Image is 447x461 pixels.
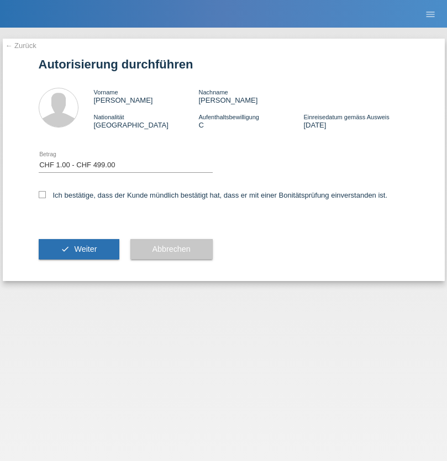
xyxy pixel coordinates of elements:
[39,57,409,71] h1: Autorisierung durchführen
[94,114,124,120] span: Nationalität
[39,239,119,260] button: check Weiter
[94,113,199,129] div: [GEOGRAPHIC_DATA]
[130,239,213,260] button: Abbrechen
[6,41,36,50] a: ← Zurück
[94,88,199,104] div: [PERSON_NAME]
[198,114,259,120] span: Aufenthaltsbewilligung
[425,9,436,20] i: menu
[152,245,191,253] span: Abbrechen
[198,113,303,129] div: C
[419,10,441,17] a: menu
[94,89,118,96] span: Vorname
[61,245,70,253] i: check
[303,114,389,120] span: Einreisedatum gemäss Ausweis
[198,88,303,104] div: [PERSON_NAME]
[198,89,228,96] span: Nachname
[303,113,408,129] div: [DATE]
[39,191,388,199] label: Ich bestätige, dass der Kunde mündlich bestätigt hat, dass er mit einer Bonitätsprüfung einversta...
[74,245,97,253] span: Weiter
